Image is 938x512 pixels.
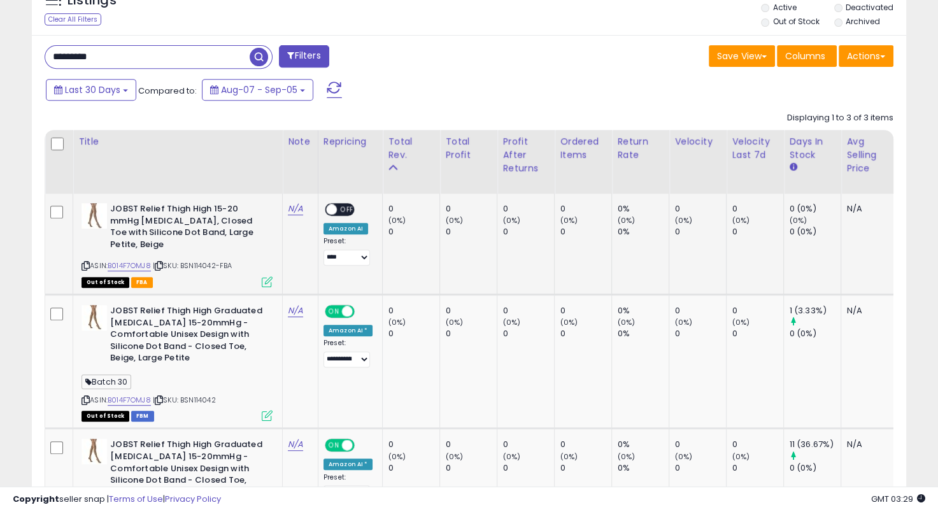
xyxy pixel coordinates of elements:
div: 0 [560,439,611,450]
div: Title [78,135,277,148]
div: Amazon AI [323,223,368,234]
button: Last 30 Days [46,79,136,101]
small: (0%) [789,215,807,225]
div: 0 [674,439,726,450]
div: Days In Stock [789,135,835,162]
div: Velocity [674,135,721,148]
div: Note [288,135,313,148]
small: (0%) [617,452,635,462]
span: OFF [353,440,373,451]
span: ON [326,440,342,451]
div: seller snap | | [13,494,221,506]
small: (0%) [388,317,406,327]
div: 0 [445,305,497,316]
div: Total Profit [445,135,492,162]
div: 0% [617,226,669,238]
small: (0%) [674,452,692,462]
span: | SKU: BSN114042 [153,395,216,405]
small: (0%) [502,215,520,225]
span: All listings that are currently out of stock and unavailable for purchase on Amazon [82,411,129,422]
span: FBM [131,411,154,422]
span: All listings that are currently out of stock and unavailable for purchase on Amazon [82,277,129,288]
div: 11 (36.67%) [789,439,841,450]
div: 0 [445,226,497,238]
button: Filters [279,45,329,68]
div: Profit After Returns [502,135,549,175]
div: 0 [388,328,439,339]
small: (0%) [617,215,635,225]
span: FBA [131,277,153,288]
div: 0 [674,203,726,215]
div: 1 (3.33%) [789,305,841,316]
div: 0 [560,226,611,238]
a: Privacy Policy [165,493,221,505]
div: 0 [732,203,783,215]
div: 0 (0%) [789,226,841,238]
div: 0 [732,439,783,450]
div: 0 [674,328,726,339]
small: (0%) [388,452,406,462]
label: Archived [846,16,880,27]
small: (0%) [674,215,692,225]
div: 0 [388,462,439,474]
div: Repricing [323,135,378,148]
small: (0%) [502,452,520,462]
span: Last 30 Days [65,83,120,96]
small: (0%) [445,317,463,327]
small: (0%) [445,452,463,462]
div: Amazon AI * [323,459,373,470]
div: N/A [846,305,888,316]
div: 0 [502,462,554,474]
div: Preset: [323,473,373,502]
strong: Copyright [13,493,59,505]
div: 0 (0%) [789,328,841,339]
span: | SKU: BSN114042-FBA [153,260,232,271]
span: Compared to: [138,85,197,97]
small: (0%) [560,317,578,327]
a: N/A [288,438,303,451]
div: 0 [674,462,726,474]
div: 0% [617,305,669,316]
div: 0 [388,203,439,215]
div: 0 [674,305,726,316]
div: 0 [388,439,439,450]
div: 0% [617,328,669,339]
small: (0%) [732,215,750,225]
small: Days In Stock. [789,162,797,173]
div: 0% [617,462,669,474]
div: 0 [560,305,611,316]
small: (0%) [445,215,463,225]
div: 0 [560,462,611,474]
button: Aug-07 - Sep-05 [202,79,313,101]
div: ASIN: [82,305,273,420]
span: OFF [337,204,357,215]
small: (0%) [732,317,750,327]
div: Avg Selling Price [846,135,893,175]
a: B014F7OMJ8 [108,395,151,406]
div: 0 [445,439,497,450]
div: 0 [388,226,439,238]
a: N/A [288,304,303,317]
label: Deactivated [846,2,893,13]
span: Aug-07 - Sep-05 [221,83,297,96]
div: 0% [617,203,669,215]
div: 0 [560,203,611,215]
div: 0 [732,226,783,238]
img: 31bf1iI10HL._SL40_.jpg [82,439,107,464]
img: 31bf1iI10HL._SL40_.jpg [82,305,107,331]
div: 0 [560,328,611,339]
span: Columns [785,50,825,62]
div: 0 [445,462,497,474]
div: 0 [502,226,554,238]
div: 0 [502,203,554,215]
div: 0 [674,226,726,238]
div: N/A [846,439,888,450]
div: 0% [617,439,669,450]
span: Batch 30 [82,374,131,389]
b: JOBST Relief Thigh High 15-20 mmHg [MEDICAL_DATA], Closed Toe with Silicone Dot Band, Large Petit... [110,203,265,253]
div: 0 (0%) [789,203,841,215]
div: Displaying 1 to 3 of 3 items [787,112,893,124]
div: Total Rev. [388,135,434,162]
span: ON [326,306,342,317]
span: OFF [353,306,373,317]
